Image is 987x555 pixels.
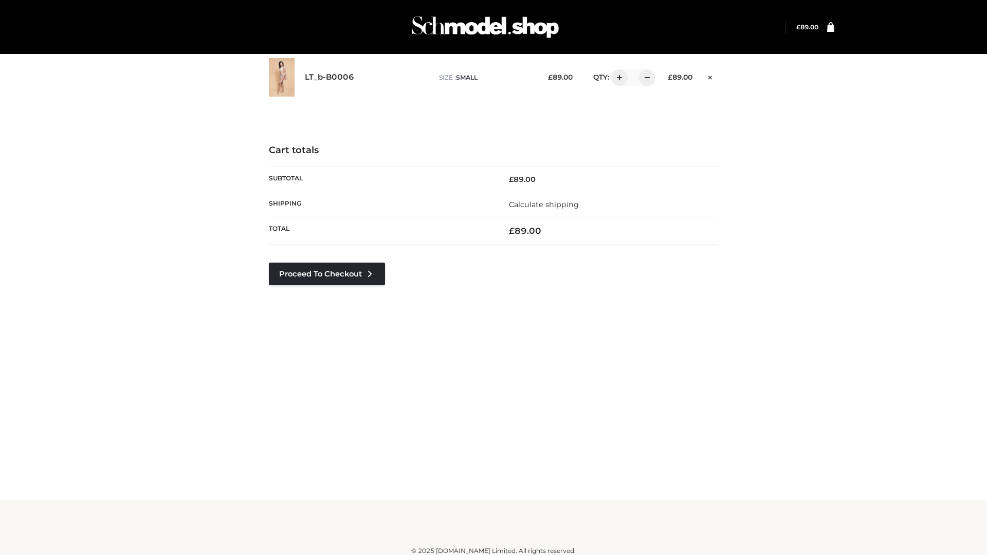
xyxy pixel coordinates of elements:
span: £ [509,226,515,236]
bdi: 89.00 [509,226,541,236]
a: Calculate shipping [509,200,579,209]
bdi: 89.00 [548,73,573,81]
div: QTY: [583,69,652,86]
p: size : [439,73,532,82]
span: SMALL [456,73,478,81]
bdi: 89.00 [509,175,536,184]
img: Schmodel Admin 964 [408,7,562,47]
th: Shipping [269,192,493,217]
span: £ [509,175,514,184]
img: LT_b-B0006 - SMALL [269,58,295,97]
h4: Cart totals [269,145,718,156]
bdi: 89.00 [796,23,818,31]
a: £89.00 [796,23,818,31]
span: £ [796,23,800,31]
bdi: 89.00 [668,73,692,81]
span: £ [668,73,672,81]
span: £ [548,73,553,81]
a: LT_b-B0006 [305,72,354,82]
th: Subtotal [269,166,493,192]
th: Total [269,217,493,245]
a: Proceed to Checkout [269,263,385,285]
a: Remove this item [703,69,718,83]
